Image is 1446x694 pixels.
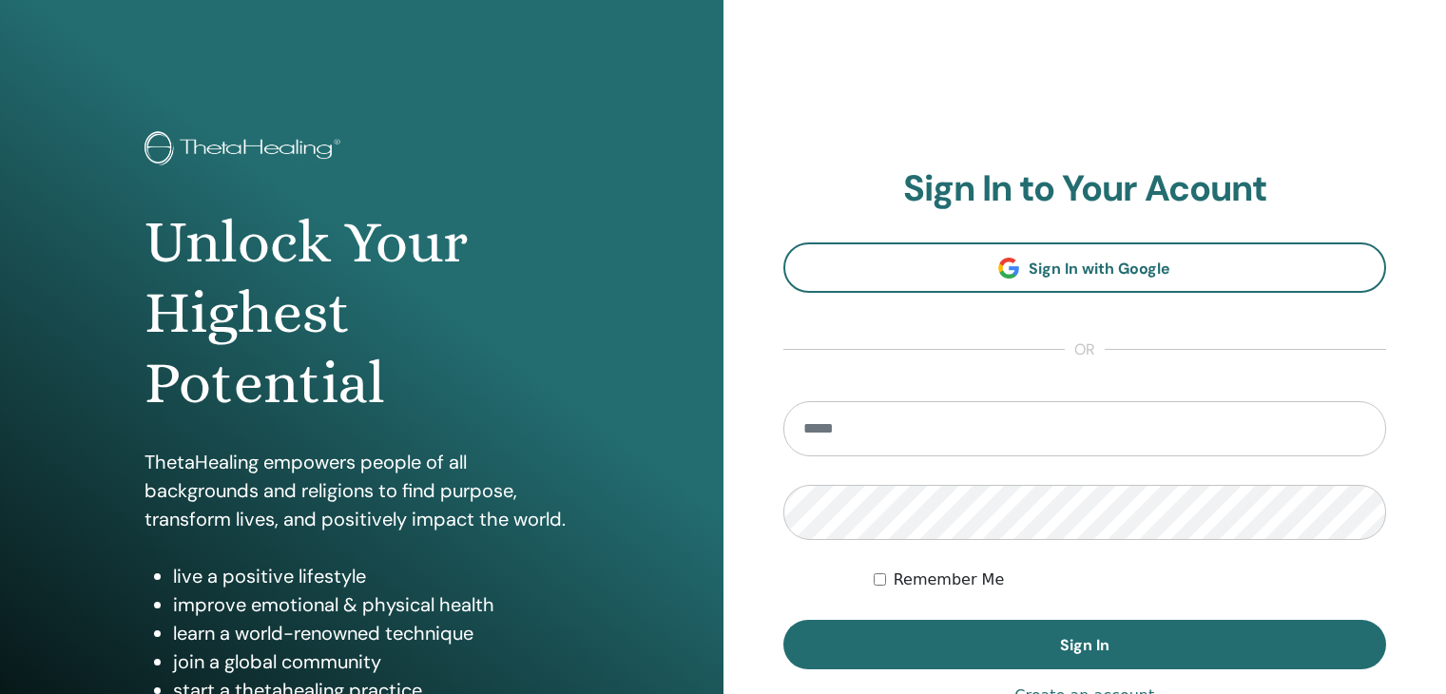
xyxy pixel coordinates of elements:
li: learn a world-renowned technique [173,619,579,647]
span: or [1065,338,1105,361]
h1: Unlock Your Highest Potential [145,207,579,419]
p: ThetaHealing empowers people of all backgrounds and religions to find purpose, transform lives, a... [145,448,579,533]
button: Sign In [783,620,1387,669]
li: join a global community [173,647,579,676]
li: improve emotional & physical health [173,590,579,619]
li: live a positive lifestyle [173,562,579,590]
a: Sign In with Google [783,242,1387,293]
h2: Sign In to Your Acount [783,167,1387,211]
label: Remember Me [894,569,1005,591]
span: Sign In [1060,635,1109,655]
span: Sign In with Google [1029,259,1170,279]
div: Keep me authenticated indefinitely or until I manually logout [874,569,1386,591]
